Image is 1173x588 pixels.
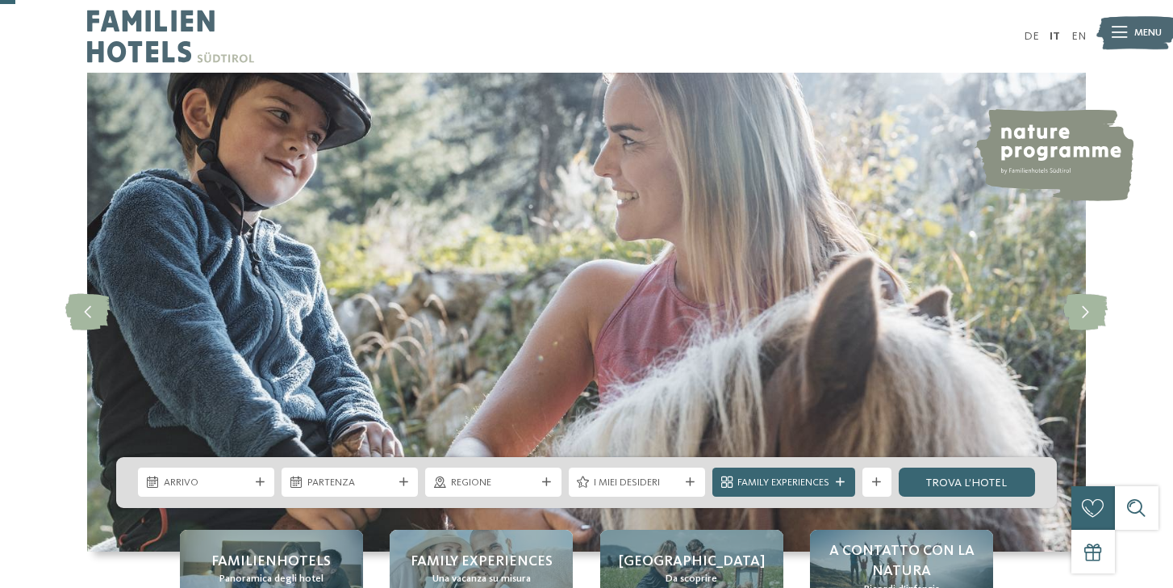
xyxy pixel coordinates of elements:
[737,476,829,490] span: Family Experiences
[432,572,531,586] span: Una vacanza su misura
[211,552,331,572] span: Familienhotels
[899,468,1035,497] a: trova l’hotel
[451,476,536,490] span: Regione
[1071,31,1086,42] a: EN
[307,476,393,490] span: Partenza
[1024,31,1039,42] a: DE
[411,552,553,572] span: Family experiences
[219,572,324,586] span: Panoramica degli hotel
[164,476,249,490] span: Arrivo
[619,552,765,572] span: [GEOGRAPHIC_DATA]
[594,476,679,490] span: I miei desideri
[666,572,717,586] span: Da scoprire
[1134,26,1162,40] span: Menu
[974,109,1133,201] img: nature programme by Familienhotels Südtirol
[87,73,1086,552] img: Family hotel Alto Adige: the happy family places!
[824,541,979,582] span: A contatto con la natura
[1050,31,1060,42] a: IT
